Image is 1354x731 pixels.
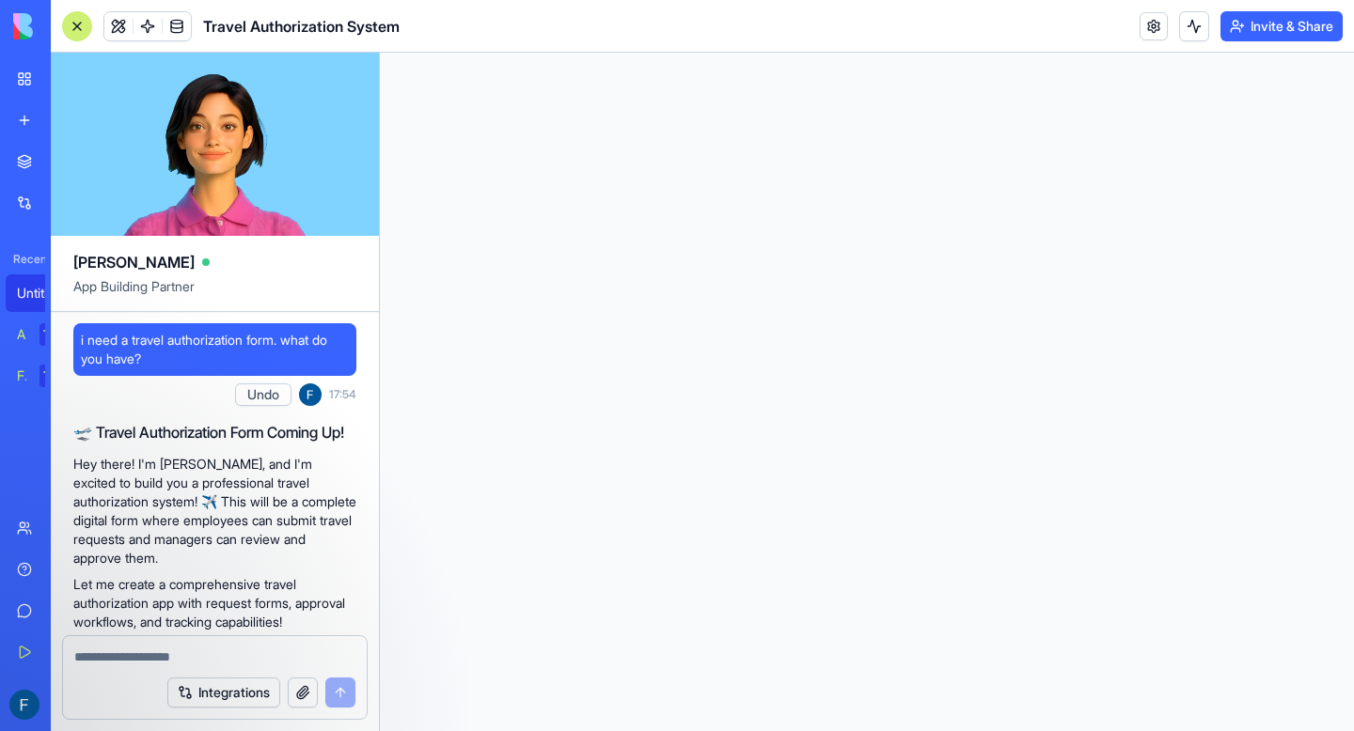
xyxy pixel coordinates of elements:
div: AI Logo Generator [17,325,26,344]
h2: 🛫 Travel Authorization Form Coming Up! [73,421,356,443]
span: 17:54 [329,387,356,402]
img: logo [13,13,130,39]
div: Feedback Form [17,366,26,385]
img: ACg8ocIIu612mcK_sUvnVkYkV0uDABHWA2hfyBY0Jmf36sAeA-QuC18=s96-c [9,690,39,720]
div: Untitled App [17,284,70,303]
span: Travel Authorization System [203,15,400,38]
div: TRY [39,323,70,346]
span: Recent [6,252,45,267]
span: App Building Partner [73,277,356,311]
p: Hey there! I'm [PERSON_NAME], and I'm excited to build you a professional travel authorization sy... [73,455,356,568]
a: Untitled App [6,274,81,312]
span: i need a travel authorization form. what do you have? [81,331,349,368]
img: ACg8ocIIu612mcK_sUvnVkYkV0uDABHWA2hfyBY0Jmf36sAeA-QuC18=s96-c [299,383,322,406]
span: [PERSON_NAME] [73,251,195,273]
button: Integrations [167,677,280,708]
iframe: Intercom notifications message [268,590,644,722]
button: Undo [235,383,291,406]
p: Let me create a comprehensive travel authorization app with request forms, approval workflows, an... [73,575,356,631]
a: Feedback FormTRY [6,357,81,395]
div: TRY [39,365,70,387]
button: Invite & Share [1220,11,1343,41]
a: AI Logo GeneratorTRY [6,316,81,353]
